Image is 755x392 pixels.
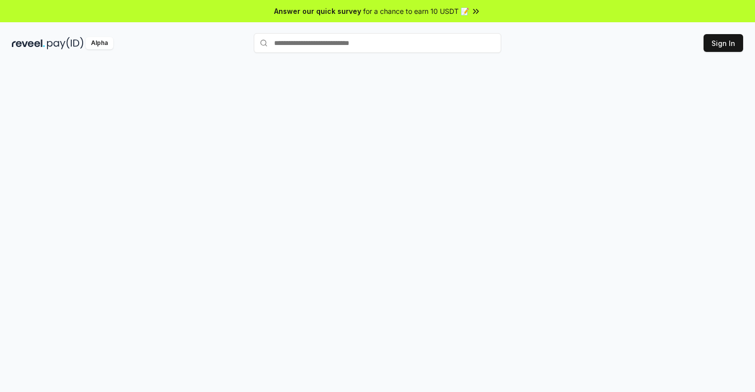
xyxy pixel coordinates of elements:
[274,6,361,16] span: Answer our quick survey
[363,6,469,16] span: for a chance to earn 10 USDT 📝
[86,37,113,49] div: Alpha
[47,37,84,49] img: pay_id
[12,37,45,49] img: reveel_dark
[704,34,743,52] button: Sign In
